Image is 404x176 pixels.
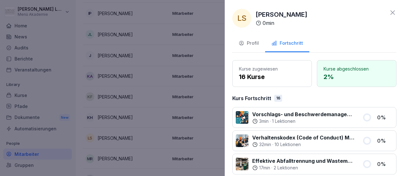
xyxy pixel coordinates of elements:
div: Profil [239,40,259,47]
p: Vorschlags- und Beschwerdemanagement bei Menü 2000 [252,111,355,118]
button: Fortschritt [265,35,309,52]
p: Kurse abgeschlossen [324,65,390,72]
p: 2 % [324,72,390,82]
button: Profil [232,35,265,52]
p: 1 Lektionen [272,118,295,124]
p: 2 Lektionen [274,165,298,171]
div: Fortschritt [271,40,303,47]
p: Kurse zugewiesen [239,65,305,72]
p: 0 % [377,114,393,121]
p: 0 % [377,160,393,168]
div: LS [232,9,251,28]
p: 3 min [259,118,269,124]
p: 17 min [259,165,270,171]
p: [PERSON_NAME] [256,10,307,19]
div: · [252,141,355,148]
p: 0 min [263,19,274,27]
p: Kurs Fortschritt [232,94,271,102]
p: 16 Kurse [239,72,305,82]
p: 10 Lektionen [275,141,301,148]
p: Effektive Abfalltrennung und Wastemanagement im Catering [252,157,355,165]
p: 0 % [377,137,393,145]
div: · [252,118,355,124]
p: 32 min [259,141,271,148]
div: · [252,165,355,171]
p: Verhaltenskodex (Code of Conduct) Menü 2000 [252,134,355,141]
div: 16 [274,95,282,102]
